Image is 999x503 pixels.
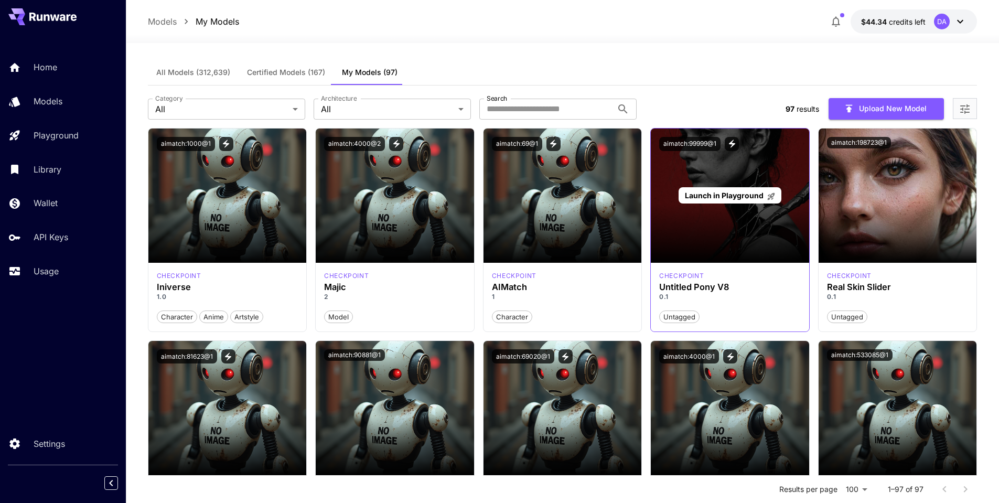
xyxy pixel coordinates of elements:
[786,104,794,113] span: 97
[934,14,950,29] div: DA
[827,292,969,302] p: 0.1
[324,137,385,151] button: aimatch:4000@2
[492,310,532,324] button: character
[819,341,977,475] img: no-image-qHGxvh9x.jpeg
[316,341,474,475] img: no-image-qHGxvh9x.jpeg
[324,310,353,324] button: model
[148,129,307,263] img: no-image-qHGxvh9x.jpeg
[492,282,633,292] h3: AIMatch
[888,484,923,495] p: 1–97 of 97
[889,17,926,26] span: credits left
[157,137,215,151] button: aimatch:1000@1
[324,271,369,281] p: checkpoint
[861,17,889,26] span: $44.34
[659,292,801,302] p: 0.1
[659,349,719,363] button: aimatch:4000@1
[247,68,325,77] span: Certified Models (167)
[723,349,737,363] button: View trigger words
[34,163,61,176] p: Library
[157,282,298,292] h3: Iniverse
[199,310,228,324] button: anime
[660,312,699,323] span: Untagged
[321,103,454,115] span: All
[558,349,573,363] button: View trigger words
[842,481,871,497] div: 100
[321,94,357,103] label: Architecture
[659,271,704,281] p: checkpoint
[492,137,542,151] button: aimatch:69@1
[324,282,466,292] h3: Majic
[155,103,288,115] span: All
[196,15,239,28] a: My Models
[34,437,65,450] p: Settings
[231,312,263,323] span: artstyle
[725,137,739,151] button: View trigger words
[685,191,764,200] span: Launch in Playground
[157,271,201,281] p: checkpoint
[679,187,781,204] a: Launch in Playground
[156,68,230,77] span: All Models (312,639)
[34,61,57,73] p: Home
[230,310,263,324] button: artstyle
[492,312,532,323] span: character
[389,137,403,151] button: View trigger words
[827,282,969,292] h3: Real Skin Slider
[659,282,801,292] h3: Untitled Pony V8
[492,271,536,281] p: checkpoint
[34,129,79,142] p: Playground
[157,349,217,363] button: aimatch:81623@1
[484,341,642,475] img: no-image-qHGxvh9x.jpeg
[200,312,228,323] span: anime
[342,68,398,77] span: My Models (97)
[221,349,235,363] button: View trigger words
[492,292,633,302] p: 1
[148,15,177,28] a: Models
[861,16,926,27] div: $44.34452
[546,137,561,151] button: View trigger words
[157,292,298,302] p: 1.0
[325,312,352,323] span: model
[148,15,239,28] nav: breadcrumb
[34,95,62,108] p: Models
[779,484,837,495] p: Results per page
[851,9,977,34] button: $44.34452DA
[829,98,944,120] button: Upload New Model
[324,292,466,302] p: 2
[659,137,721,151] button: aimatch:99999@1
[34,197,58,209] p: Wallet
[155,94,183,103] label: Category
[316,129,474,263] img: no-image-qHGxvh9x.jpeg
[157,312,197,323] span: character
[797,104,819,113] span: results
[324,271,369,281] div: SD 1.5
[34,265,59,277] p: Usage
[157,271,201,281] div: FLUX.1 D
[827,271,872,281] p: checkpoint
[659,310,700,324] button: Untagged
[959,102,971,115] button: Open more filters
[492,349,554,363] button: aimatch:69020@1
[148,341,307,475] img: no-image-qHGxvh9x.jpeg
[827,271,872,281] div: Pony
[104,476,118,490] button: Collapse sidebar
[112,474,126,493] div: Collapse sidebar
[651,341,809,475] img: no-image-qHGxvh9x.jpeg
[828,312,867,323] span: Untagged
[219,137,233,151] button: View trigger words
[827,137,891,148] button: aimatch:198723@1
[487,94,507,103] label: Search
[324,349,385,361] button: aimatch:90881@1
[492,271,536,281] div: FLUX.1 D
[827,349,893,361] button: aimatch:533085@1
[34,231,68,243] p: API Keys
[157,310,197,324] button: character
[659,271,704,281] div: Pony
[827,310,867,324] button: Untagged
